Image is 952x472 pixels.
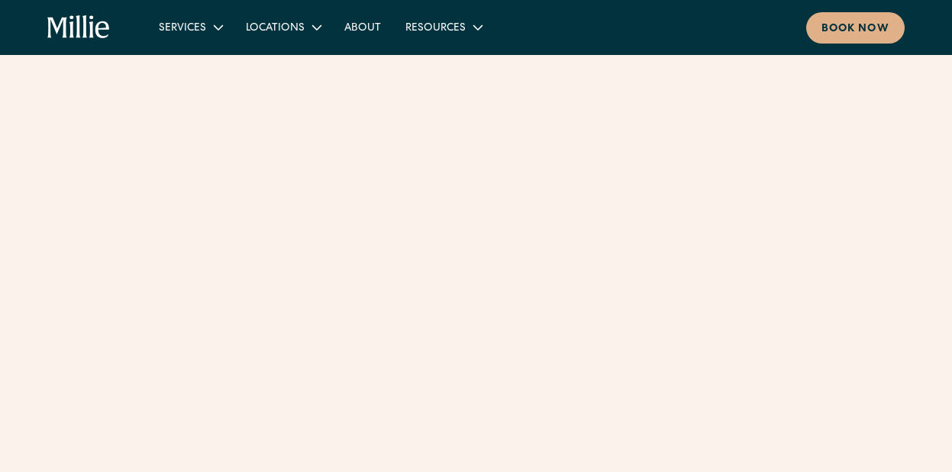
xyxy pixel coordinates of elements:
[405,21,466,37] div: Resources
[234,15,332,40] div: Locations
[159,21,206,37] div: Services
[332,15,393,40] a: About
[393,15,493,40] div: Resources
[47,15,109,40] a: home
[246,21,305,37] div: Locations
[147,15,234,40] div: Services
[821,21,889,37] div: Book now
[806,12,905,44] a: Book now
